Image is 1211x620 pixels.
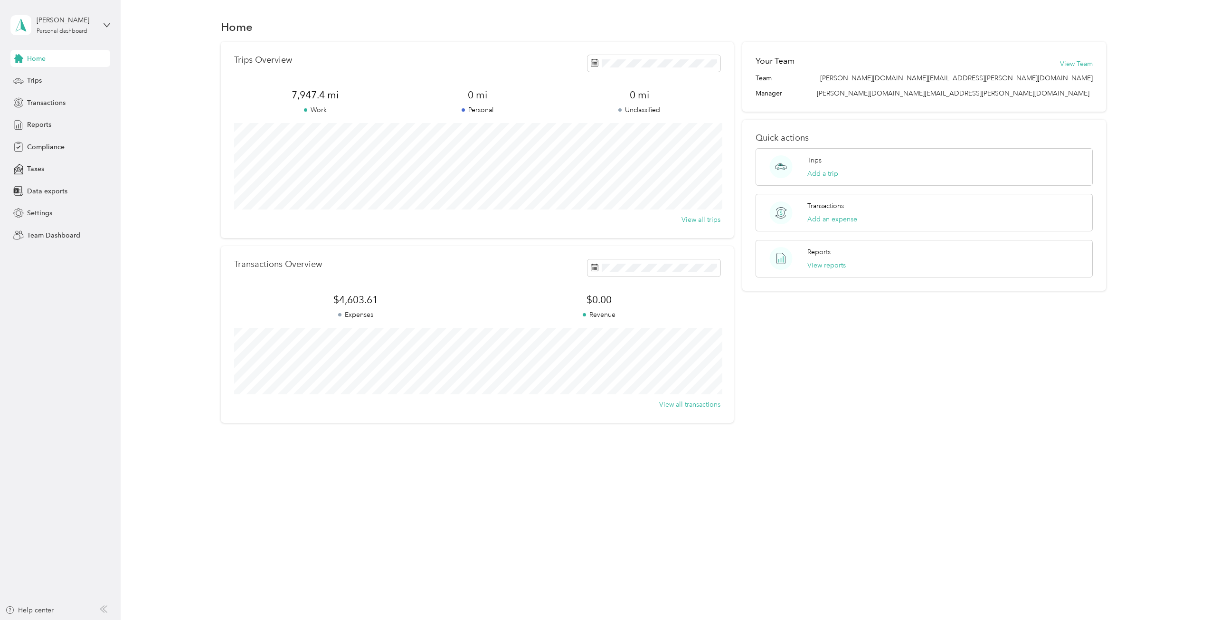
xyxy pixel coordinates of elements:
span: $0.00 [477,293,720,306]
p: Reports [807,247,831,257]
iframe: Everlance-gr Chat Button Frame [1158,567,1211,620]
p: Quick actions [756,133,1093,143]
p: Unclassified [558,105,720,115]
div: [PERSON_NAME] [37,15,96,25]
button: View all transactions [659,400,720,410]
span: 0 mi [558,88,720,102]
span: Home [27,54,46,64]
p: Revenue [477,310,720,320]
span: Settings [27,208,52,218]
p: Personal [396,105,558,115]
span: Taxes [27,164,44,174]
span: Compliance [27,142,65,152]
span: Team [756,73,772,83]
button: View Team [1060,59,1093,69]
span: Reports [27,120,51,130]
button: Add a trip [807,169,838,179]
p: Transactions Overview [234,259,322,269]
span: [PERSON_NAME][DOMAIN_NAME][EMAIL_ADDRESS][PERSON_NAME][DOMAIN_NAME] [820,73,1093,83]
h1: Home [221,22,253,32]
p: Work [234,105,396,115]
span: Data exports [27,186,67,196]
h2: Your Team [756,55,795,67]
span: [PERSON_NAME][DOMAIN_NAME][EMAIL_ADDRESS][PERSON_NAME][DOMAIN_NAME] [817,89,1089,97]
button: View all trips [681,215,720,225]
p: Transactions [807,201,844,211]
span: $4,603.61 [234,293,477,306]
div: Personal dashboard [37,29,87,34]
p: Expenses [234,310,477,320]
button: Help center [5,605,54,615]
span: Manager [756,88,782,98]
p: Trips Overview [234,55,292,65]
span: Team Dashboard [27,230,80,240]
span: Transactions [27,98,66,108]
button: Add an expense [807,214,857,224]
span: 0 mi [396,88,558,102]
p: Trips [807,155,822,165]
span: 7,947.4 mi [234,88,396,102]
span: Trips [27,76,42,86]
button: View reports [807,260,846,270]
